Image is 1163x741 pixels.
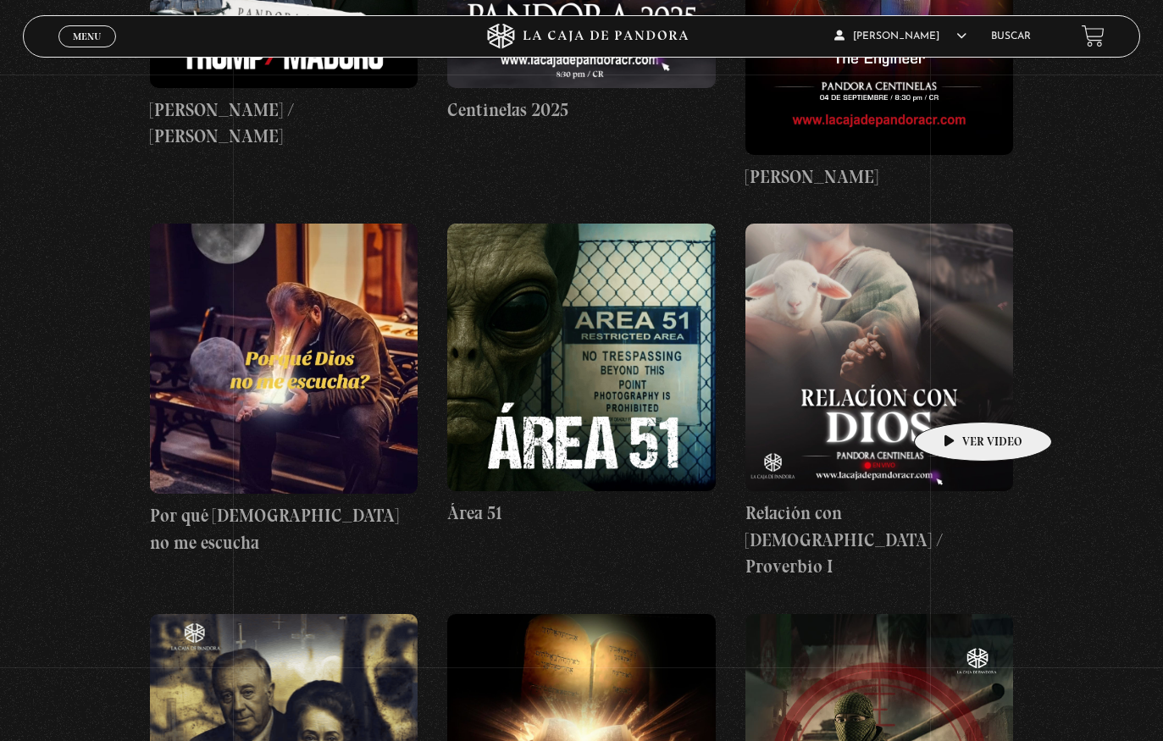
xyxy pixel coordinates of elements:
[447,500,715,527] h4: Área 51
[73,31,101,41] span: Menu
[150,224,418,556] a: Por qué [DEMOGRAPHIC_DATA] no me escucha
[745,163,1013,191] h4: [PERSON_NAME]
[150,97,418,150] h4: [PERSON_NAME] / [PERSON_NAME]
[745,224,1013,580] a: Relación con [DEMOGRAPHIC_DATA] / Proverbio I
[447,224,715,527] a: Área 51
[1082,25,1105,47] a: View your shopping cart
[834,31,966,41] span: [PERSON_NAME]
[67,45,107,57] span: Cerrar
[447,97,715,124] h4: Centinelas 2025
[150,502,418,556] h4: Por qué [DEMOGRAPHIC_DATA] no me escucha
[991,31,1031,41] a: Buscar
[745,500,1013,580] h4: Relación con [DEMOGRAPHIC_DATA] / Proverbio I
